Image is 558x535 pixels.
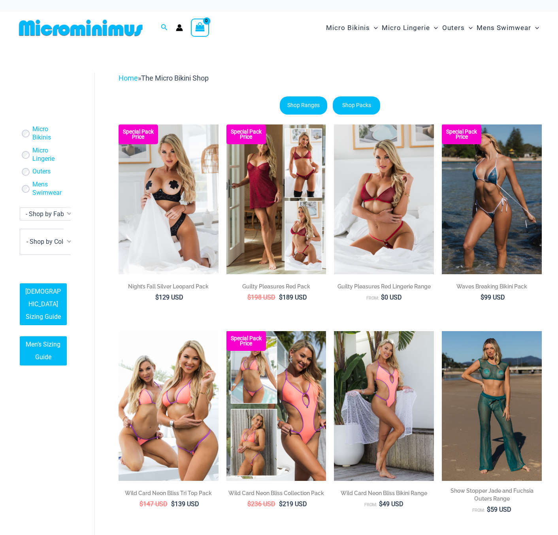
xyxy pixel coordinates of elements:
[247,294,275,301] bdi: 198 USD
[382,18,430,38] span: Micro Lingerie
[226,331,326,481] img: Collection Pack (7)
[171,500,175,508] span: $
[334,489,434,500] a: Wild Card Neon Bliss Bikini Range
[32,125,65,142] a: Micro Bikinis
[20,336,67,365] a: Men’s Sizing Guide
[20,207,75,220] span: - Shop by Fabric
[20,229,75,254] span: - Shop by Color
[324,16,380,40] a: Micro BikinisMenu ToggleMenu Toggle
[119,124,219,274] img: Nights Fall Silver Leopard 1036 Bra 6046 Thong 09v2
[247,500,275,508] bdi: 236 USD
[32,147,65,163] a: Micro Lingerie
[487,506,511,513] bdi: 59 USD
[380,16,440,40] a: Micro LingerieMenu ToggleMenu Toggle
[226,489,326,497] h2: Wild Card Neon Bliss Collection Pack
[119,283,219,293] a: Night’s Fall Silver Leopard Pack
[191,19,209,37] a: View Shopping Cart, empty
[442,487,542,505] a: Show Stopper Jade and Fuchsia Outers Range
[279,500,283,508] span: $
[26,210,71,218] span: - Shop by Fabric
[442,331,542,481] a: Show Stopper Jade 366 Top 5007 pants 03Show Stopper Fuchsia 366 Top 5007 pants 03Show Stopper Fuc...
[334,124,434,274] a: Guilty Pleasures Red 1045 Bra 689 Micro 05Guilty Pleasures Red 1045 Bra 689 Micro 06Guilty Pleasu...
[226,283,326,293] a: Guilty Pleasures Red Pack
[481,294,484,301] span: $
[334,331,434,481] a: Wild Card Neon Bliss 312 Top 01Wild Card Neon Bliss 819 One Piece St Martin 5996 Sarong 04Wild Ca...
[334,331,434,481] img: Wild Card Neon Bliss 312 Top 01
[279,294,283,301] span: $
[20,229,75,255] span: - Shop by Color
[226,124,326,274] img: Guilty Pleasures Red Collection Pack F
[531,18,539,38] span: Menu Toggle
[379,500,383,508] span: $
[226,129,266,139] b: Special Pack Price
[141,74,209,82] span: The Micro Bikini Shop
[442,283,542,293] a: Waves Breaking Bikini Pack
[370,18,378,38] span: Menu Toggle
[226,331,326,481] a: Collection Pack (7) Collection Pack B (1)Collection Pack B (1)
[26,238,69,245] span: - Shop by Color
[334,283,434,290] h2: Guilty Pleasures Red Lingerie Range
[119,129,158,139] b: Special Pack Price
[381,294,402,301] bdi: 0 USD
[280,96,327,115] a: Shop Ranges
[442,487,542,503] h2: Show Stopper Jade and Fuchsia Outers Range
[333,96,380,115] a: Shop Packs
[171,500,199,508] bdi: 139 USD
[334,124,434,274] img: Guilty Pleasures Red 1045 Bra 689 Micro 05
[379,500,403,508] bdi: 49 USD
[279,500,307,508] bdi: 219 USD
[247,294,251,301] span: $
[226,336,266,346] b: Special Pack Price
[226,283,326,290] h2: Guilty Pleasures Red Pack
[155,294,183,301] bdi: 129 USD
[279,294,307,301] bdi: 189 USD
[472,508,485,513] span: From:
[119,489,219,500] a: Wild Card Neon Bliss Tri Top Pack
[430,18,438,38] span: Menu Toggle
[442,283,542,290] h2: Waves Breaking Bikini Pack
[381,294,385,301] span: $
[20,283,67,325] a: [DEMOGRAPHIC_DATA] Sizing Guide
[366,296,379,301] span: From:
[477,18,531,38] span: Mens Swimwear
[442,124,542,274] img: Waves Breaking Ocean 312 Top 456 Bottom 08
[139,500,168,508] bdi: 147 USD
[487,506,490,513] span: $
[323,15,542,41] nav: Site Navigation
[440,16,475,40] a: OutersMenu ToggleMenu Toggle
[119,74,209,82] span: »
[442,331,542,481] img: Show Stopper Jade 366 Top 5007 pants 03
[155,294,159,301] span: $
[119,124,219,274] a: Nights Fall Silver Leopard 1036 Bra 6046 Thong 09v2 Nights Fall Silver Leopard 1036 Bra 6046 Thon...
[334,283,434,293] a: Guilty Pleasures Red Lingerie Range
[119,331,219,481] a: Wild Card Neon Bliss Tri Top PackWild Card Neon Bliss Tri Top Pack BWild Card Neon Bliss Tri Top ...
[226,124,326,274] a: Guilty Pleasures Red Collection Pack F Guilty Pleasures Red Collection Pack BGuilty Pleasures Red...
[139,500,143,508] span: $
[119,74,138,82] a: Home
[16,19,146,37] img: MM SHOP LOGO FLAT
[20,208,75,220] span: - Shop by Fabric
[465,18,473,38] span: Menu Toggle
[442,129,481,139] b: Special Pack Price
[161,23,168,33] a: Search icon link
[226,489,326,500] a: Wild Card Neon Bliss Collection Pack
[119,331,219,481] img: Wild Card Neon Bliss Tri Top Pack
[119,283,219,290] h2: Night’s Fall Silver Leopard Pack
[364,502,377,507] span: From:
[442,18,465,38] span: Outers
[176,24,183,31] a: Account icon link
[481,294,505,301] bdi: 99 USD
[247,500,251,508] span: $
[32,181,65,197] a: Mens Swimwear
[326,18,370,38] span: Micro Bikinis
[475,16,541,40] a: Mens SwimwearMenu ToggleMenu Toggle
[119,489,219,497] h2: Wild Card Neon Bliss Tri Top Pack
[32,168,51,176] a: Outers
[334,489,434,497] h2: Wild Card Neon Bliss Bikini Range
[442,124,542,274] a: Waves Breaking Ocean 312 Top 456 Bottom 08 Waves Breaking Ocean 312 Top 456 Bottom 04Waves Breaki...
